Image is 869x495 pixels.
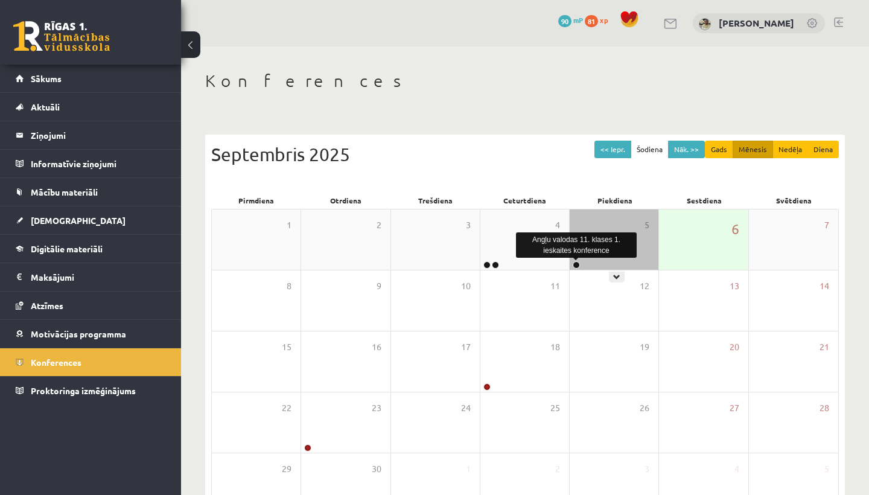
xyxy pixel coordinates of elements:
button: Mēnesis [733,141,773,158]
span: 24 [461,401,471,415]
span: 81 [585,15,598,27]
a: Konferences [16,348,166,376]
button: << Iepr. [594,141,631,158]
span: 11 [550,279,560,293]
a: [PERSON_NAME] [719,17,794,29]
span: 7 [824,219,829,232]
span: 21 [820,340,829,354]
span: 2 [377,219,381,232]
a: Mācību materiāli [16,178,166,206]
span: 22 [282,401,291,415]
legend: Ziņojumi [31,121,166,149]
a: Rīgas 1. Tālmācības vidusskola [13,21,110,51]
span: 26 [640,401,649,415]
div: Pirmdiena [211,192,301,209]
img: Imants Brokāns [699,18,711,30]
div: Svētdiena [749,192,839,209]
span: 12 [640,279,649,293]
div: Piekdiena [570,192,660,209]
a: 81 xp [585,15,614,25]
span: 1 [466,462,471,476]
span: 3 [645,462,649,476]
span: 5 [824,462,829,476]
h1: Konferences [205,71,845,91]
span: [DEMOGRAPHIC_DATA] [31,215,126,226]
span: 20 [730,340,739,354]
span: 3 [466,219,471,232]
span: Digitālie materiāli [31,243,103,254]
a: 90 mP [558,15,583,25]
legend: Informatīvie ziņojumi [31,150,166,177]
span: 17 [461,340,471,354]
div: Angļu valodas 11. klases 1. ieskaites konference [516,232,637,258]
span: 16 [372,340,381,354]
span: Motivācijas programma [31,328,126,339]
span: 8 [287,279,291,293]
span: Aktuāli [31,101,60,112]
legend: Maksājumi [31,263,166,291]
a: Motivācijas programma [16,320,166,348]
button: Gads [705,141,733,158]
div: Otrdiena [301,192,391,209]
a: [DEMOGRAPHIC_DATA] [16,206,166,234]
span: 30 [372,462,381,476]
span: Mācību materiāli [31,187,98,197]
span: 2 [555,462,560,476]
button: Šodiena [631,141,669,158]
a: Proktoringa izmēģinājums [16,377,166,404]
span: Konferences [31,357,81,368]
a: Digitālie materiāli [16,235,166,263]
span: 18 [550,340,560,354]
a: Informatīvie ziņojumi [16,150,166,177]
button: Diena [807,141,839,158]
span: 15 [282,340,291,354]
button: Nedēļa [772,141,808,158]
a: Aktuāli [16,93,166,121]
span: 9 [377,279,381,293]
span: mP [573,15,583,25]
span: 10 [461,279,471,293]
span: 28 [820,401,829,415]
span: 6 [731,219,739,239]
span: 25 [550,401,560,415]
span: 90 [558,15,571,27]
span: 23 [372,401,381,415]
span: 13 [730,279,739,293]
div: Septembris 2025 [211,141,839,168]
div: Trešdiena [390,192,480,209]
span: 27 [730,401,739,415]
span: 14 [820,279,829,293]
span: 19 [640,340,649,354]
div: Ceturtdiena [480,192,570,209]
span: 4 [734,462,739,476]
span: 5 [645,219,649,232]
a: Ziņojumi [16,121,166,149]
span: xp [600,15,608,25]
div: Sestdiena [660,192,750,209]
a: Atzīmes [16,292,166,319]
span: Atzīmes [31,300,63,311]
a: Sākums [16,65,166,92]
button: Nāk. >> [668,141,705,158]
span: 29 [282,462,291,476]
span: 4 [555,219,560,232]
span: Sākums [31,73,62,84]
span: Proktoringa izmēģinājums [31,385,136,396]
span: 1 [287,219,291,232]
a: Maksājumi [16,263,166,291]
